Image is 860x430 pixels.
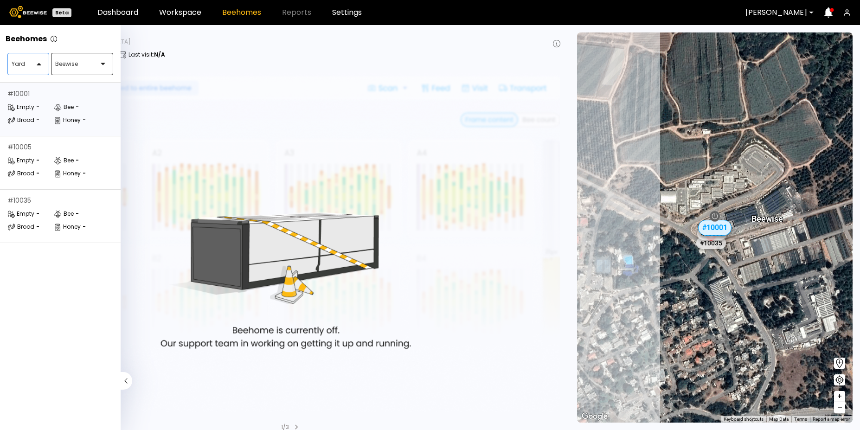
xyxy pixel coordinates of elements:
[36,158,39,163] div: -
[697,228,727,240] div: # 10005
[6,35,47,43] p: Beehomes
[7,209,34,218] div: Empty
[579,411,610,423] a: Open this area in Google Maps (opens a new window)
[36,224,39,230] div: -
[36,171,39,176] div: -
[97,9,138,16] a: Dashboard
[11,73,562,412] img: Empty State
[813,417,850,422] a: Report a map error
[724,416,764,423] button: Keyboard shortcuts
[7,103,34,112] div: Empty
[54,156,74,165] div: Bee
[36,104,39,110] div: -
[83,117,86,123] div: -
[9,6,47,18] img: Beewise logo
[154,51,165,58] b: N/A
[698,220,732,236] div: # 10001
[52,8,71,17] div: Beta
[579,411,610,423] img: Google
[332,9,362,16] a: Settings
[83,171,86,176] div: -
[7,144,32,150] div: # 10005
[7,116,34,125] div: Brood
[36,117,39,123] div: -
[7,222,34,231] div: Brood
[222,9,261,16] a: Beehomes
[54,103,74,112] div: Bee
[837,402,842,414] span: –
[54,209,74,218] div: Bee
[159,9,201,16] a: Workspace
[794,417,807,422] a: Terms (opens in new tab)
[76,104,79,110] div: -
[128,52,165,58] p: Last visit :
[7,156,34,165] div: Empty
[76,211,79,217] div: -
[7,90,30,97] div: # 10001
[54,169,81,178] div: Honey
[83,224,86,230] div: -
[751,204,783,223] div: Beewise
[834,402,845,413] button: –
[54,222,81,231] div: Honey
[7,169,34,178] div: Brood
[36,211,39,217] div: -
[282,9,311,16] span: Reports
[76,158,79,163] div: -
[837,391,842,402] span: +
[834,391,845,402] button: +
[696,237,726,249] div: # 10035
[54,116,81,125] div: Honey
[769,416,789,423] button: Map Data
[7,197,31,204] div: # 10035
